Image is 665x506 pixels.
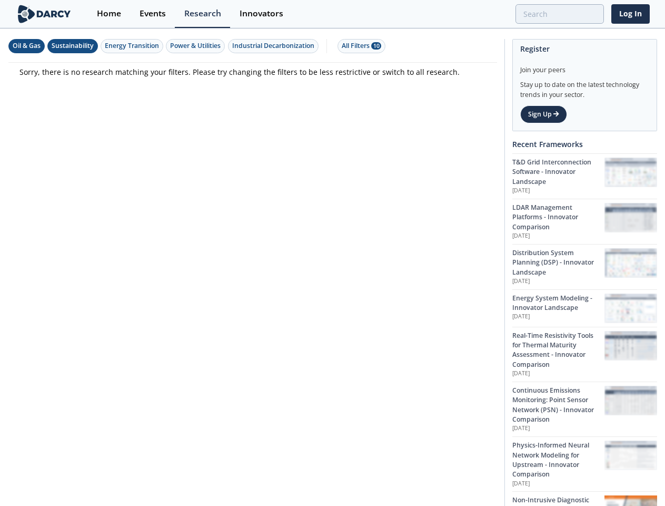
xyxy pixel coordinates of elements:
[228,39,319,53] button: Industrial Decarbonization
[512,382,657,436] a: Continuous Emissions Monitoring: Point Sensor Network (PSN) - Innovator Comparison [DATE] Continu...
[520,75,649,100] div: Stay up to date on the latest technology trends in your sector.
[512,480,604,488] p: [DATE]
[101,39,163,53] button: Energy Transition
[512,153,657,199] a: T&D Grid Interconnection Software - Innovator Landscape [DATE] T&D Grid Interconnection Software ...
[512,331,604,370] div: Real-Time Resistivity Tools for Thermal Maturity Assessment - Innovator Comparison
[512,424,604,433] p: [DATE]
[170,41,221,51] div: Power & Utilities
[232,41,314,51] div: Industrial Decarbonization
[47,39,98,53] button: Sustainability
[338,39,385,53] button: All Filters 10
[184,9,221,18] div: Research
[8,39,45,53] button: Oil & Gas
[512,289,657,327] a: Energy System Modeling - Innovator Landscape [DATE] Energy System Modeling - Innovator Landscape ...
[512,369,604,378] p: [DATE]
[512,313,604,321] p: [DATE]
[512,135,657,153] div: Recent Frameworks
[520,58,649,75] div: Join your peers
[52,41,94,51] div: Sustainability
[512,386,604,425] div: Continuous Emissions Monitoring: Point Sensor Network (PSN) - Innovator Comparison
[520,40,649,58] div: Register
[611,4,650,24] a: Log In
[166,39,225,53] button: Power & Utilities
[512,248,604,277] div: Distribution System Planning (DSP) - Innovator Landscape
[515,4,604,24] input: Advanced Search
[512,187,604,195] p: [DATE]
[520,105,567,123] a: Sign Up
[512,441,604,480] div: Physics-Informed Neural Network Modeling for Upstream - Innovator Comparison
[140,9,166,18] div: Events
[512,244,657,289] a: Distribution System Planning (DSP) - Innovator Landscape [DATE] Distribution System Planning (DSP...
[371,42,381,50] span: 10
[19,66,486,77] p: Sorry, there is no research matching your filters. Please try changing the filters to be less res...
[16,5,73,23] img: logo-wide.svg
[512,277,604,286] p: [DATE]
[97,9,121,18] div: Home
[13,41,41,51] div: Oil & Gas
[512,327,657,382] a: Real-Time Resistivity Tools for Thermal Maturity Assessment - Innovator Comparison [DATE] Real-Ti...
[512,232,604,240] p: [DATE]
[512,203,604,232] div: LDAR Management Platforms - Innovator Comparison
[342,41,381,51] div: All Filters
[512,158,604,187] div: T&D Grid Interconnection Software - Innovator Landscape
[105,41,159,51] div: Energy Transition
[512,436,657,491] a: Physics-Informed Neural Network Modeling for Upstream - Innovator Comparison [DATE] Physics-Infor...
[512,199,657,244] a: LDAR Management Platforms - Innovator Comparison [DATE] LDAR Management Platforms - Innovator Com...
[512,294,604,313] div: Energy System Modeling - Innovator Landscape
[240,9,283,18] div: Innovators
